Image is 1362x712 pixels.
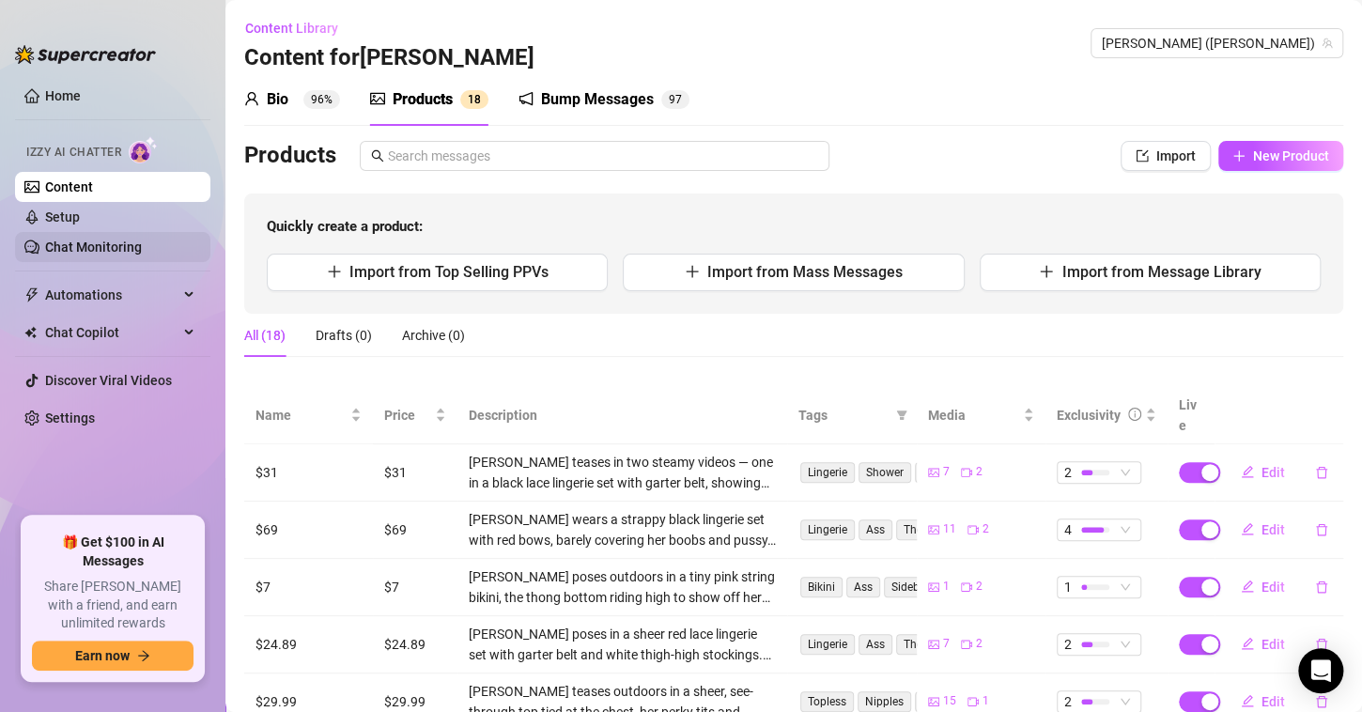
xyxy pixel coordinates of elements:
[1168,387,1215,444] th: Live
[858,691,911,712] span: Nipples
[967,696,979,707] span: video-camera
[928,639,939,650] span: picture
[961,581,972,593] span: video-camera
[244,502,373,559] td: $69
[800,634,855,655] span: Lingerie
[469,452,776,493] div: [PERSON_NAME] teases in two steamy videos — one in a black lace lingerie set with garter belt, sh...
[943,692,956,710] span: 15
[846,577,880,597] span: Ass
[1315,695,1328,708] span: delete
[1226,457,1300,488] button: Edit
[928,467,939,478] span: picture
[1315,580,1328,594] span: delete
[1261,580,1285,595] span: Edit
[474,93,481,106] span: 8
[859,634,892,655] span: Ass
[917,387,1045,444] th: Media
[961,639,972,650] span: video-camera
[675,93,682,106] span: 7
[1102,29,1332,57] span: Rebecca (rebeccachen)
[800,577,843,597] span: Bikini
[915,691,958,712] span: Sheer
[45,179,93,194] a: Content
[1261,465,1285,480] span: Edit
[1241,694,1254,707] span: edit
[373,444,457,502] td: $31
[244,141,336,171] h3: Products
[1241,637,1254,650] span: edit
[983,520,989,538] span: 2
[469,509,776,550] div: [PERSON_NAME] wears a strappy black lingerie set with red bows, barely covering her boobs and pus...
[1064,691,1072,712] span: 2
[1241,580,1254,593] span: edit
[859,462,911,483] span: Shower
[1315,466,1328,479] span: delete
[980,254,1321,291] button: Import from Message Library
[267,88,288,111] div: Bio
[1061,263,1261,281] span: Import from Message Library
[896,634,944,655] span: Thong
[1226,629,1300,659] button: Edit
[1253,148,1329,163] span: New Product
[1039,264,1054,279] span: plus
[892,401,911,429] span: filter
[244,91,259,106] span: user
[1322,38,1333,49] span: team
[685,264,700,279] span: plus
[669,93,675,106] span: 9
[45,280,178,310] span: Automations
[402,325,465,346] div: Archive (0)
[1136,149,1149,163] span: import
[541,88,654,111] div: Bump Messages
[373,616,457,673] td: $24.89
[327,264,342,279] span: plus
[884,577,947,597] span: Sideboob
[798,405,888,426] span: Tags
[943,635,950,653] span: 7
[1064,577,1072,597] span: 1
[1226,572,1300,602] button: Edit
[800,462,855,483] span: Lingerie
[244,616,373,673] td: $24.89
[1300,572,1343,602] button: delete
[896,519,944,540] span: Thong
[45,317,178,348] span: Chat Copilot
[244,325,286,346] div: All (18)
[1298,648,1343,693] div: Open Intercom Messenger
[623,254,964,291] button: Import from Mass Messages
[393,88,453,111] div: Products
[1226,515,1300,545] button: Edit
[518,91,534,106] span: notification
[983,692,989,710] span: 1
[787,387,916,444] th: Tags
[349,263,549,281] span: Import from Top Selling PPVs
[457,387,787,444] th: Description
[1261,522,1285,537] span: Edit
[255,405,347,426] span: Name
[976,463,983,481] span: 2
[244,444,373,502] td: $31
[45,88,81,103] a: Home
[388,146,818,166] input: Search messages
[1300,515,1343,545] button: delete
[26,144,121,162] span: Izzy AI Chatter
[15,45,156,64] img: logo-BBDzfeDw.svg
[244,387,373,444] th: Name
[32,578,193,633] span: Share [PERSON_NAME] with a friend, and earn unlimited rewards
[661,90,689,109] sup: 97
[943,463,950,481] span: 7
[1261,694,1285,709] span: Edit
[1241,465,1254,478] span: edit
[1315,638,1328,651] span: delete
[1232,149,1246,163] span: plus
[707,263,903,281] span: Import from Mass Messages
[1218,141,1343,171] button: New Product
[45,240,142,255] a: Chat Monitoring
[1300,629,1343,659] button: delete
[45,410,95,426] a: Settings
[373,502,457,559] td: $69
[137,649,150,662] span: arrow-right
[800,691,854,712] span: Topless
[928,524,939,535] span: picture
[976,635,983,653] span: 2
